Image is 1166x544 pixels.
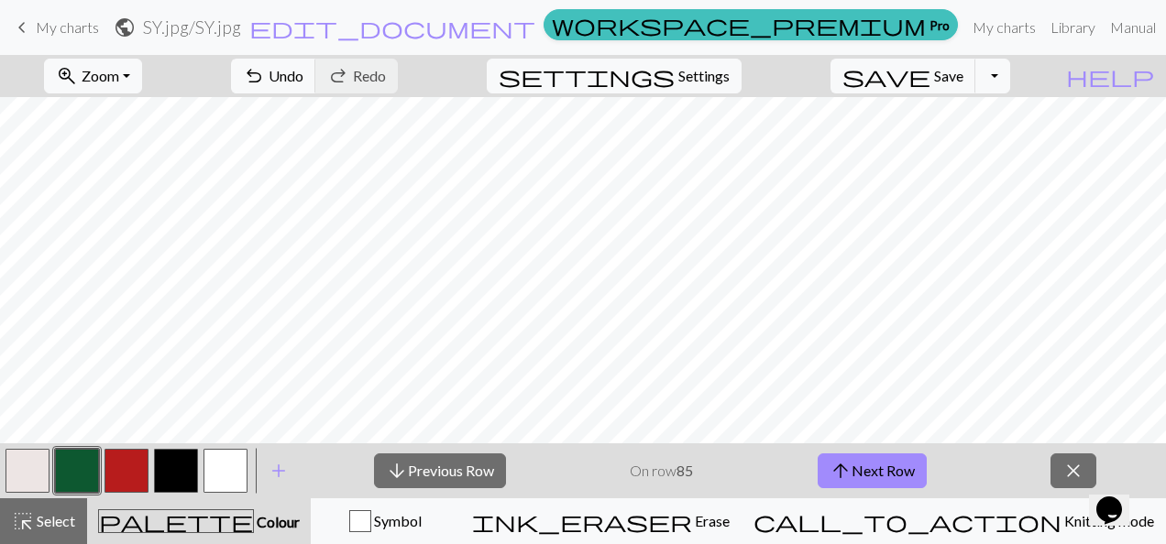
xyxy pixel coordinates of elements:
[114,15,136,40] span: public
[487,59,742,93] button: SettingsSettings
[676,462,693,479] strong: 85
[1043,9,1103,46] a: Library
[386,458,408,484] span: arrow_downward
[1061,512,1154,529] span: Knitting mode
[753,508,1061,534] span: call_to_action
[44,59,142,93] button: Zoom
[499,65,675,87] i: Settings
[371,512,422,529] span: Symbol
[842,63,930,89] span: save
[311,498,460,544] button: Symbol
[34,512,75,529] span: Select
[143,16,241,38] h2: SY.jpg / SY.jpg
[269,67,303,84] span: Undo
[254,513,300,530] span: Colour
[243,63,265,89] span: undo
[830,458,852,484] span: arrow_upward
[11,15,33,40] span: keyboard_arrow_left
[12,508,34,534] span: highlight_alt
[82,67,119,84] span: Zoom
[268,458,290,484] span: add
[1062,458,1084,484] span: close
[678,65,730,87] span: Settings
[36,18,99,36] span: My charts
[11,12,99,43] a: My charts
[544,9,958,40] a: Pro
[374,453,506,488] button: Previous Row
[1089,471,1148,526] iframe: chat widget
[630,460,693,482] p: On row
[499,63,675,89] span: settings
[1066,63,1154,89] span: help
[87,498,311,544] button: Colour
[692,512,730,529] span: Erase
[552,12,926,38] span: workspace_premium
[965,9,1043,46] a: My charts
[460,498,742,544] button: Erase
[818,453,927,488] button: Next Row
[830,59,976,93] button: Save
[99,508,253,534] span: palette
[249,15,535,40] span: edit_document
[231,59,316,93] button: Undo
[934,67,963,84] span: Save
[56,63,78,89] span: zoom_in
[472,508,692,534] span: ink_eraser
[742,498,1166,544] button: Knitting mode
[1103,9,1163,46] a: Manual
